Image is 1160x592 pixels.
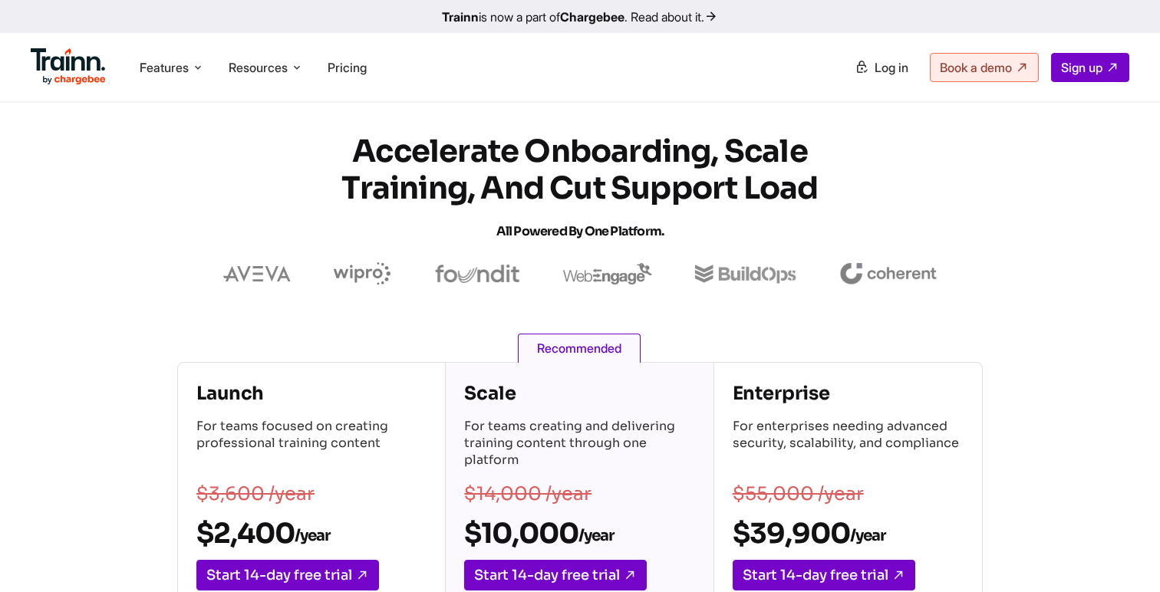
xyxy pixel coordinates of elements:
[733,381,964,406] h4: Enterprise
[334,262,391,285] img: wipro logo
[496,223,664,239] span: All Powered by One Platform.
[563,263,652,284] img: webengage logo
[464,516,694,551] h2: $10,000
[196,482,315,505] s: $3,600 /year
[695,265,796,284] img: buildops logo
[434,265,520,283] img: foundit logo
[940,60,1012,75] span: Book a demo
[442,9,479,25] b: Trainn
[1051,53,1129,82] a: Sign up
[845,54,918,81] a: Log in
[31,48,106,85] img: Trainn Logo
[875,60,908,75] span: Log in
[733,418,964,472] p: For enterprises needing advanced security, scalability, and compliance
[578,526,614,545] sub: /year
[464,482,592,505] s: $14,000 /year
[560,9,624,25] b: Chargebee
[328,60,367,75] a: Pricing
[464,418,694,472] p: For teams creating and delivering training content through one platform
[304,133,856,250] h1: Accelerate Onboarding, Scale Training, and Cut Support Load
[196,516,427,551] h2: $2,400
[1061,60,1102,75] span: Sign up
[733,560,915,590] a: Start 14-day free trial
[850,526,885,545] sub: /year
[196,418,427,472] p: For teams focused on creating professional training content
[196,560,379,590] a: Start 14-day free trial
[223,266,291,281] img: aveva logo
[196,381,427,406] h4: Launch
[518,334,641,363] span: Recommended
[733,516,964,551] h2: $39,900
[229,59,288,76] span: Resources
[140,59,189,76] span: Features
[733,482,864,505] s: $55,000 /year
[930,53,1039,82] a: Book a demo
[464,381,694,406] h4: Scale
[839,263,937,284] img: coherent logo
[295,526,330,545] sub: /year
[464,560,647,590] a: Start 14-day free trial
